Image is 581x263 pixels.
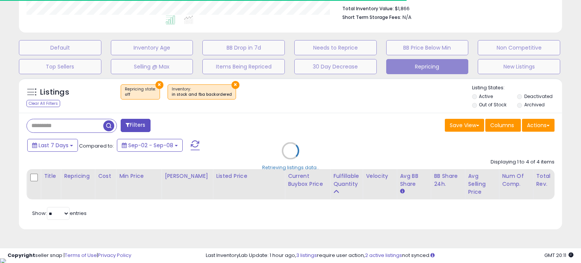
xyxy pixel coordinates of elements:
div: Retrieving listings data.. [262,164,319,171]
span: N/A [402,14,412,21]
button: Top Sellers [19,59,101,74]
div: seller snap | | [8,252,131,259]
a: 2 active listings [365,252,402,259]
button: New Listings [478,59,560,74]
button: Items Being Repriced [202,59,285,74]
button: BB Drop in 7d [202,40,285,55]
li: $1,866 [342,3,549,12]
button: Selling @ Max [111,59,193,74]
b: Short Term Storage Fees: [342,14,401,20]
button: Non Competitive [478,40,560,55]
button: Default [19,40,101,55]
button: Inventory Age [111,40,193,55]
div: Last InventoryLab Update: 1 hour ago, require user action, not synced. [206,252,573,259]
a: Privacy Policy [98,252,131,259]
a: Terms of Use [65,252,97,259]
strong: Copyright [8,252,35,259]
span: 2025-09-16 20:11 GMT [544,252,573,259]
a: 3 listings [296,252,317,259]
b: Total Inventory Value: [342,5,394,12]
button: Repricing [386,59,469,74]
button: Needs to Reprice [294,40,377,55]
button: 30 Day Decrease [294,59,377,74]
button: BB Price Below Min [386,40,469,55]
